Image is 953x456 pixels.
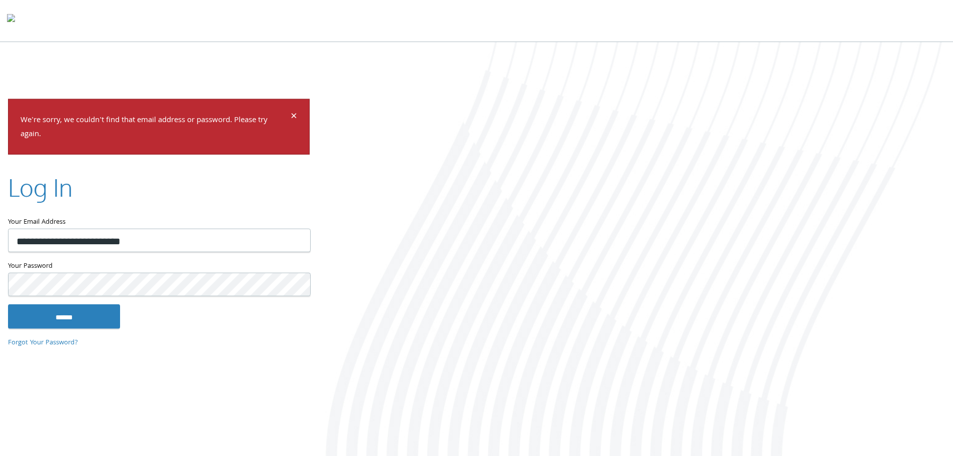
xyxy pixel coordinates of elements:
[291,107,297,127] span: ×
[8,171,73,204] h2: Log In
[21,113,289,142] p: We're sorry, we couldn't find that email address or password. Please try again.
[291,111,297,123] button: Dismiss alert
[291,278,303,290] keeper-lock: Open Keeper Popup
[8,260,310,273] label: Your Password
[7,11,15,31] img: todyl-logo-dark.svg
[8,337,78,348] a: Forgot Your Password?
